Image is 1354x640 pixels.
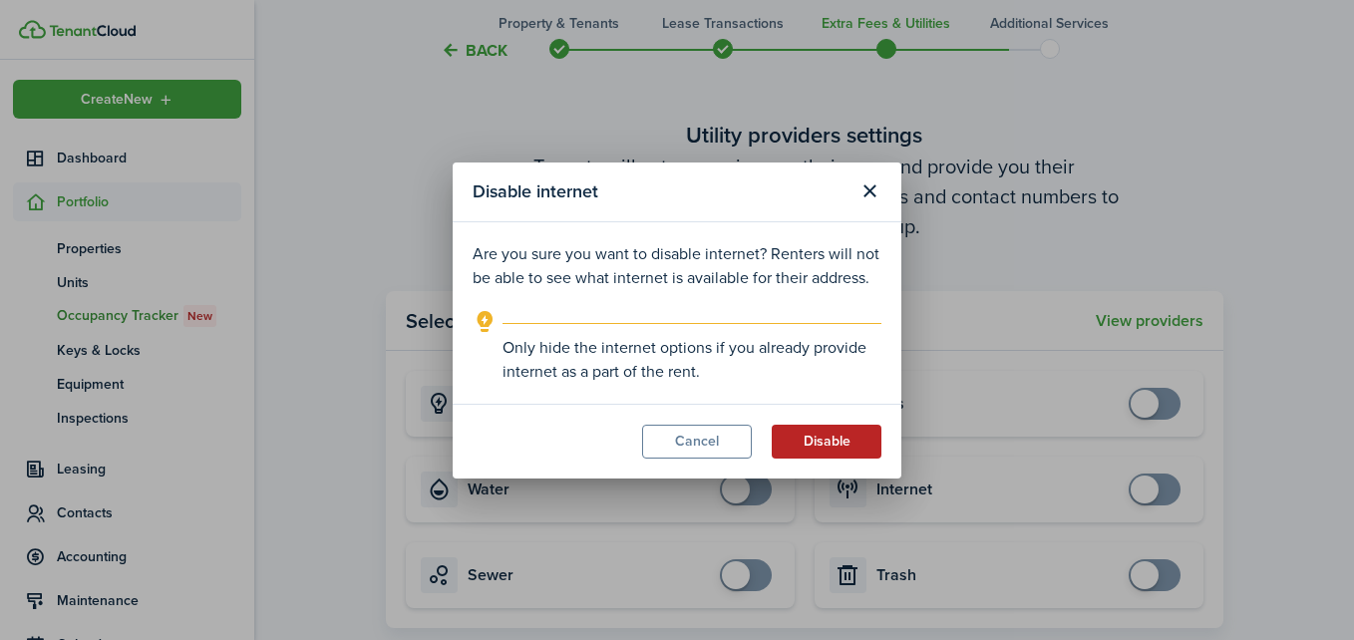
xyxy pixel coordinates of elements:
[503,336,881,384] explanation-description: Only hide the internet options if you already provide internet as a part of the rent.
[772,425,881,459] button: Disable
[852,174,886,208] button: Close modal
[473,172,847,211] modal-title: Disable internet
[473,310,498,334] i: outline
[473,242,881,290] p: Are you sure you want to disable internet? Renters will not be able to see what internet is avail...
[642,425,752,459] button: Cancel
